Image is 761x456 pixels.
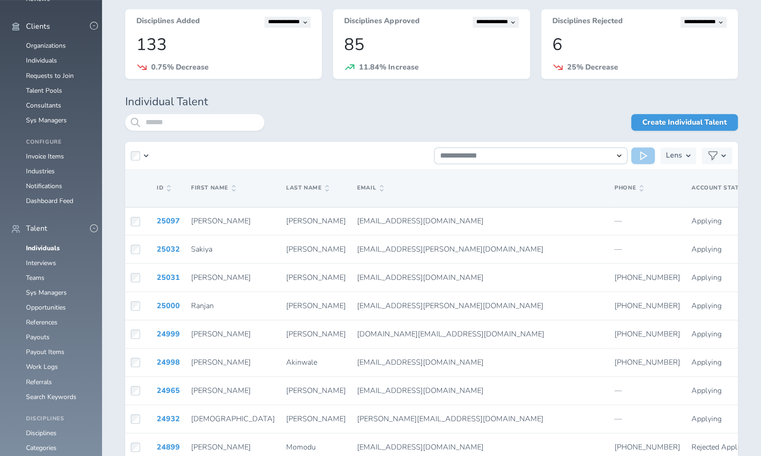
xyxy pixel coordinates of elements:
[357,329,544,339] span: [DOMAIN_NAME][EMAIL_ADDRESS][DOMAIN_NAME]
[552,17,623,28] h3: Disciplines Rejected
[691,442,759,452] span: Rejected Application
[26,196,73,205] a: Dashboard Feed
[614,329,680,339] span: [PHONE_NUMBER]
[157,357,180,367] a: 24998
[26,273,45,282] a: Teams
[26,86,62,95] a: Talent Pools
[26,429,57,437] a: Disciplines
[286,244,346,254] span: [PERSON_NAME]
[286,414,346,424] span: [PERSON_NAME]
[357,301,544,311] span: [EMAIL_ADDRESS][PERSON_NAME][DOMAIN_NAME]
[26,101,61,110] a: Consultants
[691,414,722,424] span: Applying
[157,272,180,283] a: 25031
[357,185,384,191] span: Email
[552,35,727,54] p: 6
[26,259,56,267] a: Interviews
[26,362,58,371] a: Work Logs
[191,244,212,254] span: Sakiya
[691,216,722,226] span: Applying
[125,95,738,108] h1: Individual Talent
[26,348,64,356] a: Payout Items
[691,272,722,283] span: Applying
[691,357,722,367] span: Applying
[26,416,91,422] h4: Disciplines
[286,329,346,339] span: [PERSON_NAME]
[286,386,346,396] span: [PERSON_NAME]
[631,114,738,131] a: Create Individual Talent
[567,62,618,72] span: 25% Decrease
[666,147,682,164] h3: Lens
[26,71,74,80] a: Requests to Join
[191,185,236,191] span: First Name
[191,301,214,311] span: Ranjan
[26,41,66,50] a: Organizations
[614,272,680,283] span: [PHONE_NUMBER]
[26,303,66,312] a: Opportunities
[26,318,58,327] a: References
[344,35,518,54] p: 85
[286,357,317,367] span: Akinwale
[26,443,57,452] a: Categories
[357,216,484,226] span: [EMAIL_ADDRESS][DOMAIN_NAME]
[26,152,64,161] a: Invoice Items
[26,288,67,297] a: Sys Managers
[157,185,171,191] span: ID
[157,442,180,452] a: 24899
[26,56,57,65] a: Individuals
[157,414,180,424] a: 24932
[691,244,722,254] span: Applying
[191,357,251,367] span: [PERSON_NAME]
[136,17,200,28] h3: Disciplines Added
[90,224,98,232] button: -
[191,216,251,226] span: [PERSON_NAME]
[26,378,52,386] a: Referrals
[26,139,91,146] h4: Configure
[344,17,419,28] h3: Disciplines Approved
[614,217,680,225] p: —
[614,357,680,367] span: [PHONE_NUMBER]
[26,224,47,233] span: Talent
[359,62,418,72] span: 11.84% Increase
[136,35,311,54] p: 133
[691,301,722,311] span: Applying
[286,272,346,283] span: [PERSON_NAME]
[660,147,696,164] button: Lens
[26,116,67,125] a: Sys Managers
[157,216,180,226] a: 25097
[286,301,346,311] span: [PERSON_NAME]
[357,357,484,367] span: [EMAIL_ADDRESS][DOMAIN_NAME]
[691,329,722,339] span: Applying
[157,386,180,396] a: 24965
[157,244,180,254] a: 25032
[357,442,484,452] span: [EMAIL_ADDRESS][DOMAIN_NAME]
[26,393,77,401] a: Search Keywords
[357,244,544,254] span: [EMAIL_ADDRESS][PERSON_NAME][DOMAIN_NAME]
[286,442,316,452] span: Momodu
[26,167,55,176] a: Industries
[614,185,643,191] span: Phone
[614,245,680,253] p: —
[691,184,747,191] span: Account Status
[614,415,680,423] p: —
[26,182,62,190] a: Notifications
[191,386,251,396] span: [PERSON_NAME]
[614,301,680,311] span: [PHONE_NUMBER]
[357,272,484,283] span: [EMAIL_ADDRESS][DOMAIN_NAME]
[614,442,680,452] span: [PHONE_NUMBER]
[157,329,180,339] a: 24999
[357,386,484,396] span: [EMAIL_ADDRESS][DOMAIN_NAME]
[191,329,251,339] span: [PERSON_NAME]
[191,414,275,424] span: [DEMOGRAPHIC_DATA]
[26,22,50,31] span: Clients
[191,272,251,283] span: [PERSON_NAME]
[631,147,655,164] button: Run Action
[26,244,60,253] a: Individuals
[26,333,50,342] a: Payouts
[691,386,722,396] span: Applying
[357,414,544,424] span: [PERSON_NAME][EMAIL_ADDRESS][DOMAIN_NAME]
[286,216,346,226] span: [PERSON_NAME]
[90,22,98,30] button: -
[151,62,209,72] span: 0.75% Decrease
[191,442,251,452] span: [PERSON_NAME]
